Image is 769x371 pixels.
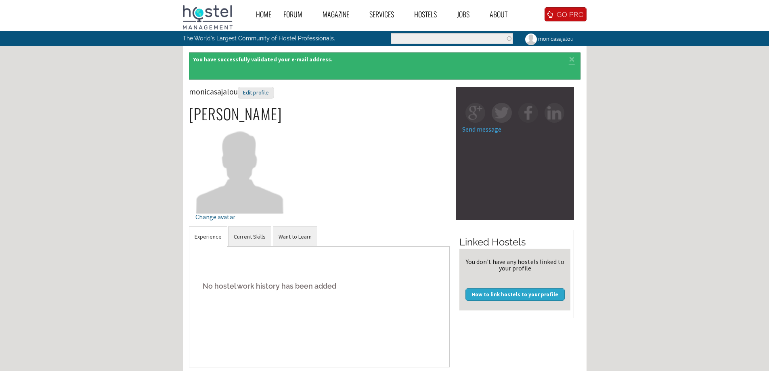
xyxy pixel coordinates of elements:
[408,5,451,23] a: Hostels
[195,274,444,298] h5: No hostel work history has been added
[519,31,578,47] a: monicasajalou
[545,103,564,123] img: in-square.png
[189,86,274,96] span: monicasajalou
[189,105,450,122] h2: [PERSON_NAME]
[567,57,576,61] a: ×
[277,5,316,23] a: Forum
[463,258,567,271] div: You don't have any hostels linked to your profile
[451,5,484,23] a: Jobs
[465,103,485,123] img: gp-square.png
[189,52,580,80] div: You have successfully validated your e-mail address.
[195,164,285,220] a: Change avatar
[273,227,317,247] a: Want to Learn
[183,31,351,46] p: The World's Largest Community of Hostel Professionals.
[189,227,227,247] a: Experience
[465,288,565,300] a: How to link hostels to your profile
[484,5,522,23] a: About
[316,5,363,23] a: Magazine
[492,103,511,123] img: tw-square.png
[462,125,501,133] a: Send message
[363,5,408,23] a: Services
[228,227,271,247] a: Current Skills
[250,5,277,23] a: Home
[238,86,274,96] a: Edit profile
[459,235,570,249] h2: Linked Hostels
[238,87,274,99] div: Edit profile
[545,7,586,21] a: GO PRO
[195,214,285,220] div: Change avatar
[391,33,513,44] input: Enter the terms you wish to search for.
[524,32,538,46] img: monicasajalou's picture
[183,5,233,29] img: Hostel Management Home
[518,103,538,123] img: fb-square.png
[195,124,285,213] img: monicasajalou's picture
